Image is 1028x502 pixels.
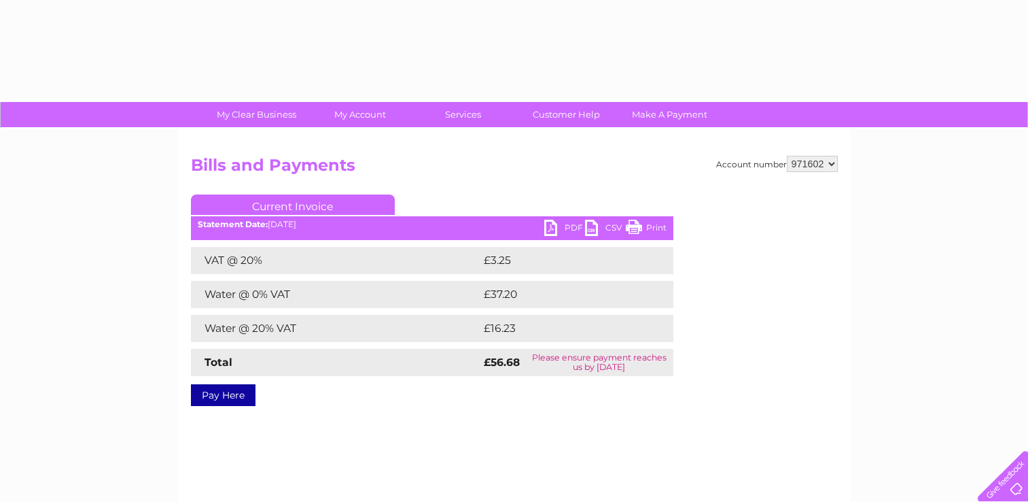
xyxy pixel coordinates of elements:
a: Customer Help [510,102,622,127]
div: [DATE] [191,220,673,229]
td: VAT @ 20% [191,247,480,274]
td: £16.23 [480,315,645,342]
td: Water @ 0% VAT [191,281,480,308]
strong: Total [205,356,232,369]
strong: £56.68 [484,356,520,369]
a: CSV [585,220,626,239]
a: My Account [304,102,416,127]
a: PDF [544,220,585,239]
a: Print [626,220,667,239]
td: Water @ 20% VAT [191,315,480,342]
div: Account number [716,156,838,172]
td: Please ensure payment reaches us by [DATE] [525,349,673,376]
td: £3.25 [480,247,641,274]
a: Pay Here [191,384,255,406]
b: Statement Date: [198,219,268,229]
td: £37.20 [480,281,645,308]
a: My Clear Business [200,102,313,127]
a: Services [407,102,519,127]
h2: Bills and Payments [191,156,838,182]
a: Current Invoice [191,195,395,215]
a: Make A Payment [614,102,726,127]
